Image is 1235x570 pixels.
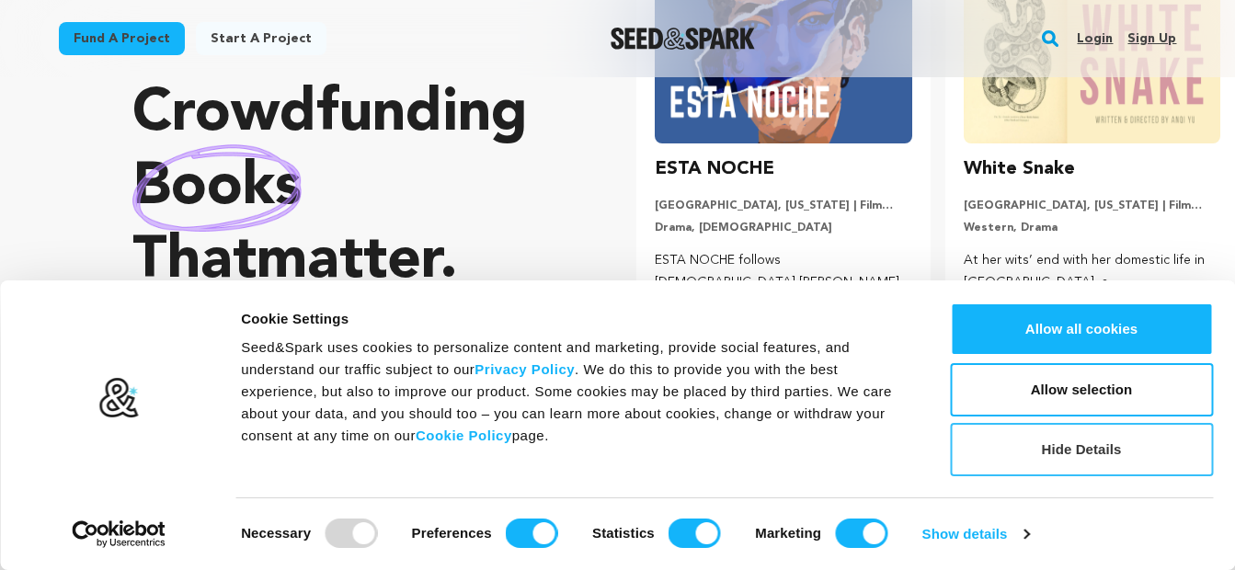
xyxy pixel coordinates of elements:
[241,525,311,541] strong: Necessary
[655,250,911,315] p: ESTA NOCHE follows [DEMOGRAPHIC_DATA] [PERSON_NAME], a [DEMOGRAPHIC_DATA], homeless runaway, conf...
[592,525,655,541] strong: Statistics
[39,520,200,548] a: Usercentrics Cookiebot - opens in a new window
[950,363,1213,416] button: Allow selection
[655,154,774,184] h3: ESTA NOCHE
[755,525,821,541] strong: Marketing
[611,28,755,50] img: Seed&Spark Logo Dark Mode
[1127,24,1176,53] a: Sign up
[1077,24,1113,53] a: Login
[196,22,326,55] a: Start a project
[132,78,563,299] p: Crowdfunding that .
[132,144,302,232] img: hand sketched image
[950,423,1213,476] button: Hide Details
[412,525,492,541] strong: Preferences
[964,199,1220,213] p: [GEOGRAPHIC_DATA], [US_STATE] | Film Short
[964,250,1220,315] p: At her wits’ end with her domestic life in [GEOGRAPHIC_DATA], a [DEMOGRAPHIC_DATA] immigrant moth...
[950,302,1213,356] button: Allow all cookies
[611,28,755,50] a: Seed&Spark Homepage
[964,221,1220,235] p: Western, Drama
[416,427,512,443] a: Cookie Policy
[240,511,241,512] legend: Consent Selection
[59,22,185,55] a: Fund a project
[241,336,909,447] div: Seed&Spark uses cookies to personalize content and marketing, provide social features, and unders...
[922,520,1029,548] a: Show details
[964,154,1075,184] h3: White Snake
[98,377,140,419] img: logo
[257,233,440,291] span: matter
[655,199,911,213] p: [GEOGRAPHIC_DATA], [US_STATE] | Film Short
[475,361,575,377] a: Privacy Policy
[655,221,911,235] p: Drama, [DEMOGRAPHIC_DATA]
[241,308,909,330] div: Cookie Settings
